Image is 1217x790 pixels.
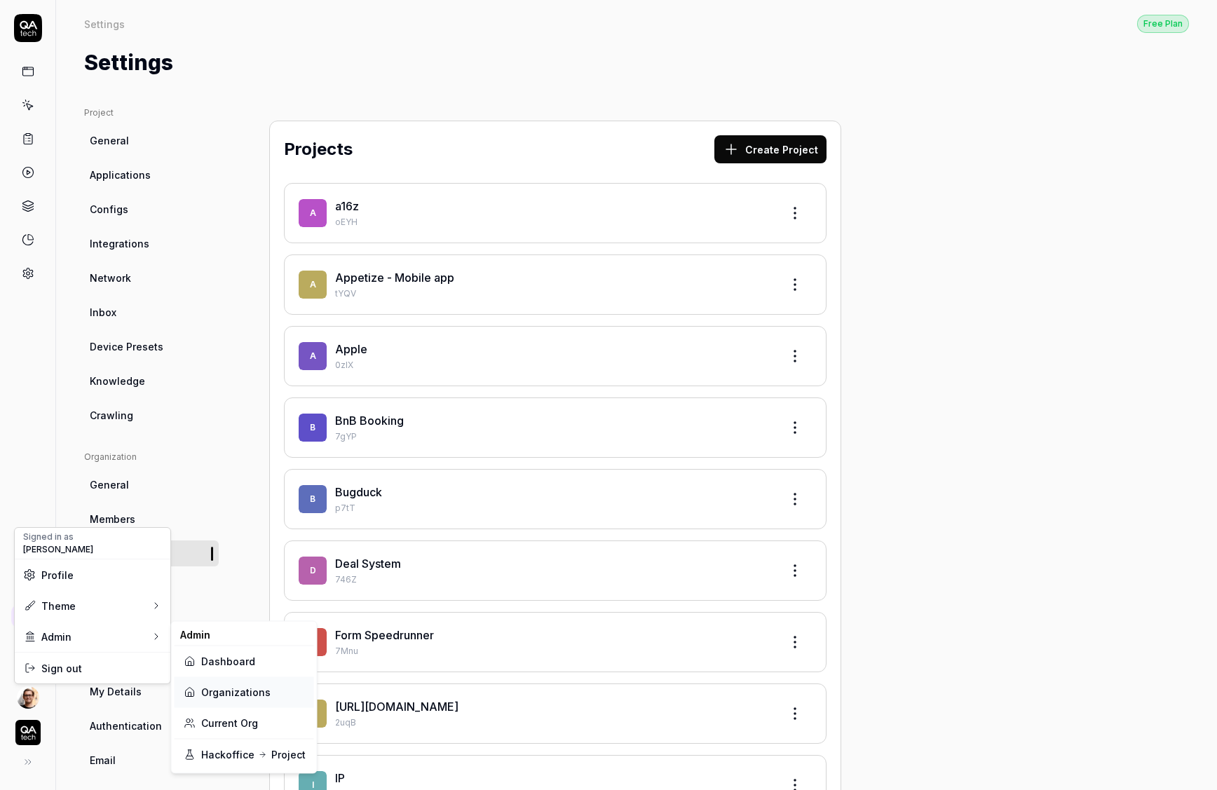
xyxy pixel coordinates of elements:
a: Profile [23,568,162,583]
span: [PERSON_NAME] [23,543,93,556]
a: Hackoffice Project [183,739,306,770]
div: Signed in as [23,531,93,543]
span: Sign out [41,661,82,676]
span: Profile [41,568,74,583]
div: Theme [23,599,76,613]
div: Admin [23,629,72,644]
a: Current Org [183,707,306,738]
a: Organizations [183,676,306,707]
div: Admin [175,625,314,646]
a: Dashboard [183,646,306,676]
div: Sign out [15,653,170,683]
